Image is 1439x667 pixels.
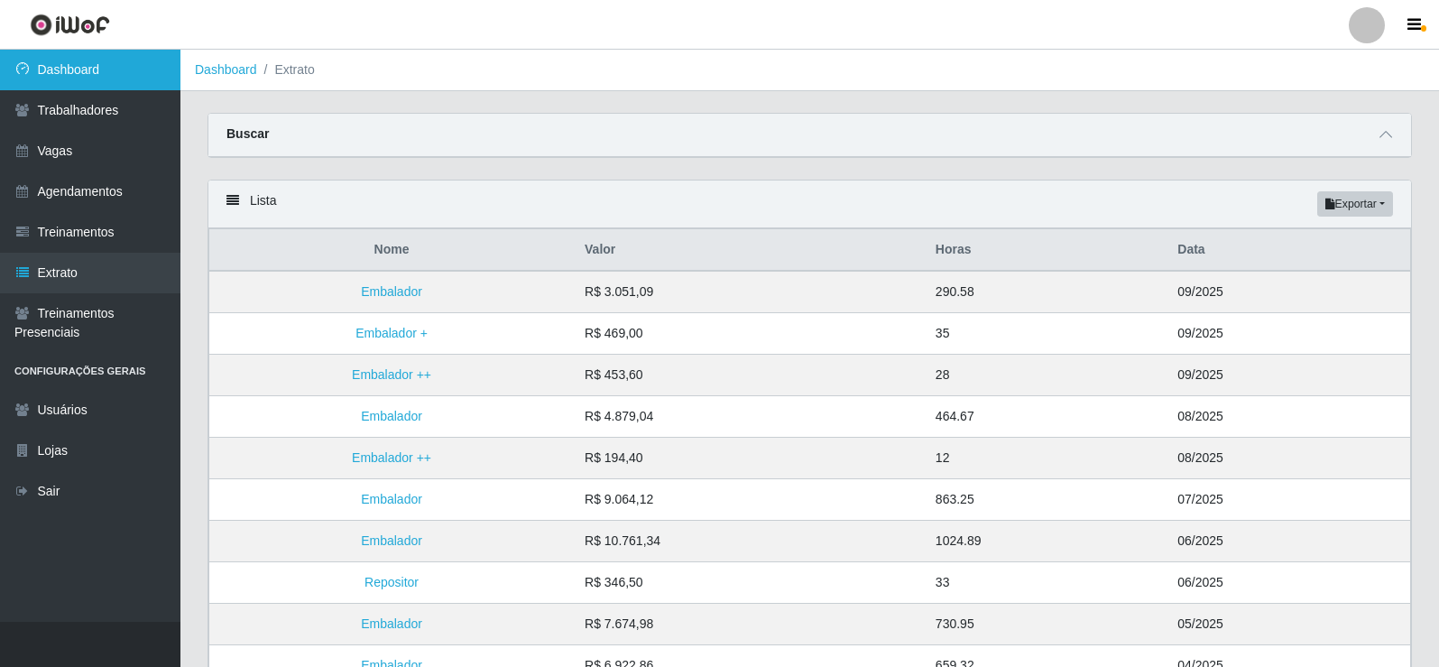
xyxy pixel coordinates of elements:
[1317,191,1393,217] button: Exportar
[180,50,1439,91] nav: breadcrumb
[1167,396,1410,438] td: 08/2025
[195,62,257,77] a: Dashboard
[1167,438,1410,479] td: 08/2025
[361,409,422,423] a: Embalador
[574,438,925,479] td: R$ 194,40
[1167,271,1410,313] td: 09/2025
[925,604,1167,645] td: 730.95
[361,616,422,631] a: Embalador
[925,313,1167,355] td: 35
[1167,521,1410,562] td: 06/2025
[925,355,1167,396] td: 28
[1167,479,1410,521] td: 07/2025
[355,326,428,340] a: Embalador +
[925,271,1167,313] td: 290.58
[925,396,1167,438] td: 464.67
[361,284,422,299] a: Embalador
[925,521,1167,562] td: 1024.89
[364,575,419,589] a: Repositor
[574,355,925,396] td: R$ 453,60
[361,492,422,506] a: Embalador
[1167,229,1410,272] th: Data
[925,229,1167,272] th: Horas
[257,60,315,79] li: Extrato
[574,479,925,521] td: R$ 9.064,12
[574,604,925,645] td: R$ 7.674,98
[352,450,431,465] a: Embalador ++
[209,229,575,272] th: Nome
[574,271,925,313] td: R$ 3.051,09
[1167,562,1410,604] td: 06/2025
[1167,604,1410,645] td: 05/2025
[574,229,925,272] th: Valor
[925,562,1167,604] td: 33
[574,313,925,355] td: R$ 469,00
[574,396,925,438] td: R$ 4.879,04
[226,126,269,141] strong: Buscar
[1167,355,1410,396] td: 09/2025
[30,14,110,36] img: CoreUI Logo
[574,562,925,604] td: R$ 346,50
[208,181,1411,228] div: Lista
[925,479,1167,521] td: 863.25
[1167,313,1410,355] td: 09/2025
[574,521,925,562] td: R$ 10.761,34
[361,533,422,548] a: Embalador
[352,367,431,382] a: Embalador ++
[925,438,1167,479] td: 12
